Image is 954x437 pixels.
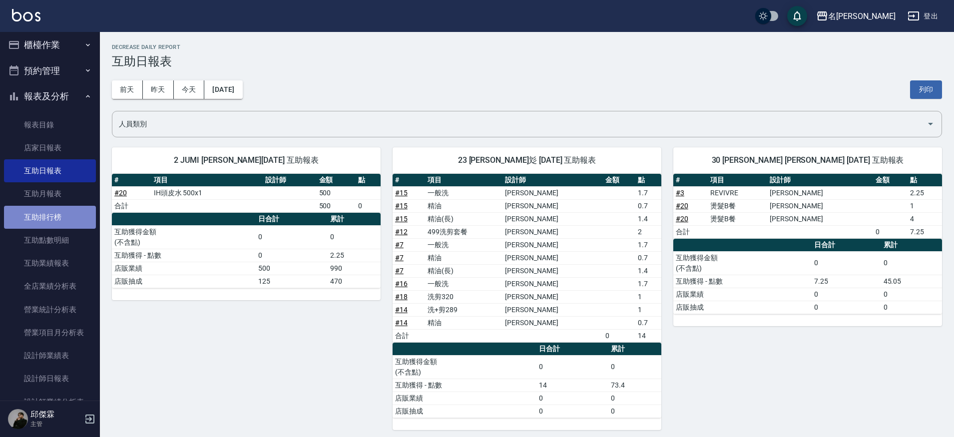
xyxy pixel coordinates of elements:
td: 2.25 [908,186,942,199]
td: [PERSON_NAME] [502,199,603,212]
button: [DATE] [204,80,242,99]
td: 精油(長) [425,264,502,277]
table: a dense table [112,174,381,213]
td: 1.7 [635,186,661,199]
th: 項目 [708,174,767,187]
td: 0 [812,288,881,301]
td: 店販抽成 [112,275,256,288]
td: 店販抽成 [393,405,536,418]
td: 精油 [425,316,502,329]
td: 0.7 [635,251,661,264]
td: [PERSON_NAME] [767,199,873,212]
img: Logo [12,9,40,21]
td: [PERSON_NAME] [502,238,603,251]
td: 店販業績 [673,288,812,301]
td: 洗剪320 [425,290,502,303]
td: 0 [256,225,328,249]
td: 1 [908,199,942,212]
a: #7 [395,241,404,249]
td: 125 [256,275,328,288]
a: #20 [676,215,688,223]
th: 設計師 [502,174,603,187]
td: 500 [317,199,356,212]
th: 累計 [881,239,942,252]
th: 累計 [328,213,381,226]
table: a dense table [673,239,942,314]
th: 金額 [603,174,635,187]
a: 設計師日報表 [4,367,96,390]
td: 互助獲得 - 點數 [112,249,256,262]
h5: 邱傑霖 [30,410,81,420]
button: 櫃檯作業 [4,32,96,58]
td: [PERSON_NAME] [502,290,603,303]
td: IH頭皮水 500x1 [151,186,263,199]
td: 0 [608,355,661,379]
button: Open [923,116,939,132]
td: 0 [256,249,328,262]
img: Person [8,409,28,429]
td: 精油(長) [425,212,502,225]
a: 店家日報表 [4,136,96,159]
td: [PERSON_NAME] [502,251,603,264]
td: [PERSON_NAME] [502,316,603,329]
td: [PERSON_NAME] [767,186,873,199]
td: 499洗剪套餐 [425,225,502,238]
span: 23 [PERSON_NAME]彣 [DATE] 互助報表 [405,155,649,165]
h3: 互助日報表 [112,54,942,68]
button: 登出 [904,7,942,25]
a: #7 [395,267,404,275]
td: 0 [536,392,608,405]
td: 500 [256,262,328,275]
td: 0.7 [635,199,661,212]
td: 500 [317,186,356,199]
th: 累計 [608,343,661,356]
td: 洗+剪289 [425,303,502,316]
span: 30 [PERSON_NAME] [PERSON_NAME] [DATE] 互助報表 [685,155,930,165]
td: 一般洗 [425,186,502,199]
td: [PERSON_NAME] [502,212,603,225]
th: # [393,174,425,187]
td: [PERSON_NAME] [502,303,603,316]
input: 人員名稱 [116,115,923,133]
td: 0 [881,301,942,314]
table: a dense table [393,343,661,418]
a: 全店業績分析表 [4,275,96,298]
td: 合計 [393,329,425,342]
td: 互助獲得金額 (不含點) [112,225,256,249]
td: 合計 [112,199,151,212]
td: 45.05 [881,275,942,288]
td: 0 [608,392,661,405]
td: 1.7 [635,238,661,251]
a: 營業項目月分析表 [4,321,96,344]
a: #7 [395,254,404,262]
button: 今天 [174,80,205,99]
th: 日合計 [256,213,328,226]
th: 項目 [151,174,263,187]
th: # [673,174,708,187]
table: a dense table [393,174,661,343]
td: 互助獲得金額 (不含點) [393,355,536,379]
td: 7.25 [908,225,942,238]
td: 2.25 [328,249,381,262]
td: 1.7 [635,277,661,290]
a: 互助業績報表 [4,252,96,275]
td: 470 [328,275,381,288]
td: 0 [608,405,661,418]
a: #20 [676,202,688,210]
a: #14 [395,306,408,314]
td: 互助獲得金額 (不含點) [673,251,812,275]
td: REVIVRE [708,186,767,199]
td: 互助獲得 - 點數 [673,275,812,288]
a: #20 [114,189,127,197]
td: 990 [328,262,381,275]
td: 2 [635,225,661,238]
td: 精油 [425,199,502,212]
th: 金額 [873,174,908,187]
th: 點 [356,174,381,187]
td: 0 [873,225,908,238]
p: 主管 [30,420,81,429]
td: 1 [635,290,661,303]
th: 項目 [425,174,502,187]
button: 前天 [112,80,143,99]
th: 日合計 [536,343,608,356]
